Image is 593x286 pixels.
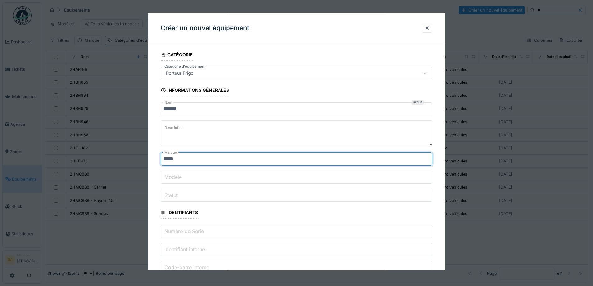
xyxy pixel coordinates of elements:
[163,173,183,181] label: Modèle
[163,70,196,77] div: Porteur Frigo
[412,100,424,105] div: Requis
[163,64,207,69] label: Catégorie d'équipement
[163,227,205,235] label: Numéro de Série
[163,100,173,105] label: Nom
[161,50,193,61] div: Catégorie
[161,208,198,219] div: Identifiants
[161,86,229,96] div: Informations générales
[163,264,210,271] label: Code-barre interne
[163,246,206,253] label: Identifiant interne
[163,191,179,199] label: Statut
[161,24,249,32] h3: Créer un nouvel équipement
[163,150,178,156] label: Marque
[163,124,185,132] label: Description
